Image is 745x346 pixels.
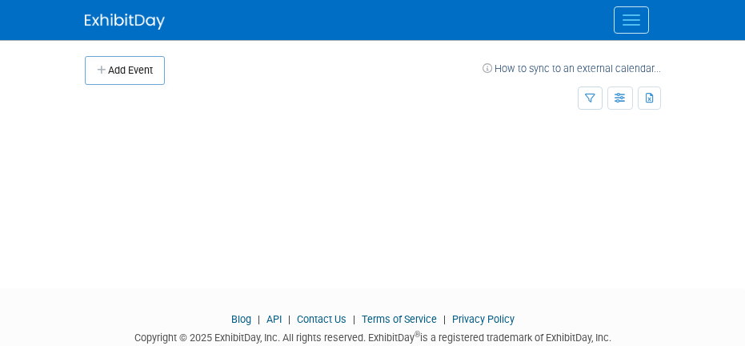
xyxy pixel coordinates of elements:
[614,6,649,34] button: Menu
[452,313,515,325] a: Privacy Policy
[231,313,251,325] a: Blog
[85,14,165,30] img: ExhibitDay
[85,327,661,345] div: Copyright © 2025 ExhibitDay, Inc. All rights reserved. ExhibitDay is a registered trademark of Ex...
[284,313,294,325] span: |
[349,313,359,325] span: |
[439,313,450,325] span: |
[483,62,661,74] a: How to sync to an external calendar...
[266,313,282,325] a: API
[297,313,346,325] a: Contact Us
[254,313,264,325] span: |
[362,313,437,325] a: Terms of Service
[415,330,420,339] sup: ®
[85,56,165,85] button: Add Event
